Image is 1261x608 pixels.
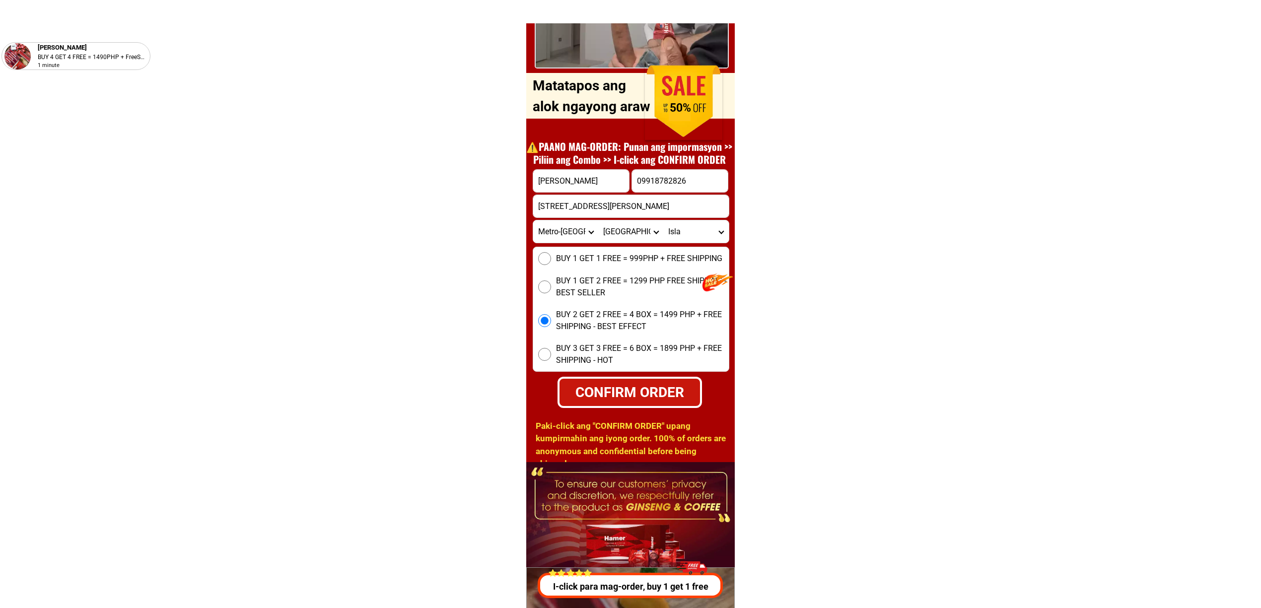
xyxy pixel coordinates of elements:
[538,314,551,327] input: BUY 2 GET 2 FREE = 4 BOX = 1499 PHP + FREE SHIPPING - BEST EFFECT
[561,68,717,111] h1: ORDER DITO
[632,170,728,192] input: Input phone_number
[655,101,705,115] h1: 50%
[533,75,655,117] p: Matatapos ang alok ngayong araw
[533,195,729,217] input: Input address
[538,280,551,293] input: BUY 1 GET 2 FREE = 1299 PHP FREE SHIPPING - BEST SELLER
[521,140,738,166] h1: ⚠️️PAANO MAG-ORDER: Punan ang impormasyon >> Piliin ang Combo >> I-click ang CONFIRM ORDER
[536,420,732,471] h1: Paki-click ang "CONFIRM ORDER" upang kumpirmahin ang iyong order. 100% of orders are anonymous an...
[556,253,722,265] span: BUY 1 GET 1 FREE = 999PHP + FREE SHIPPING
[538,348,551,361] input: BUY 3 GET 3 FREE = 6 BOX = 1899 PHP + FREE SHIPPING - HOT
[598,220,663,243] select: Select district
[556,275,729,299] span: BUY 1 GET 2 FREE = 1299 PHP FREE SHIPPING - BEST SELLER
[556,309,729,333] span: BUY 2 GET 2 FREE = 4 BOX = 1499 PHP + FREE SHIPPING - BEST EFFECT
[663,220,728,243] select: Select commune
[534,580,723,593] p: I-click para mag-order, buy 1 get 1 free
[556,342,729,366] span: BUY 3 GET 3 FREE = 6 BOX = 1899 PHP + FREE SHIPPING - HOT
[533,220,598,243] select: Select province
[533,170,629,192] input: Input full_name
[538,252,551,265] input: BUY 1 GET 1 FREE = 999PHP + FREE SHIPPING
[558,382,701,403] div: CONFIRM ORDER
